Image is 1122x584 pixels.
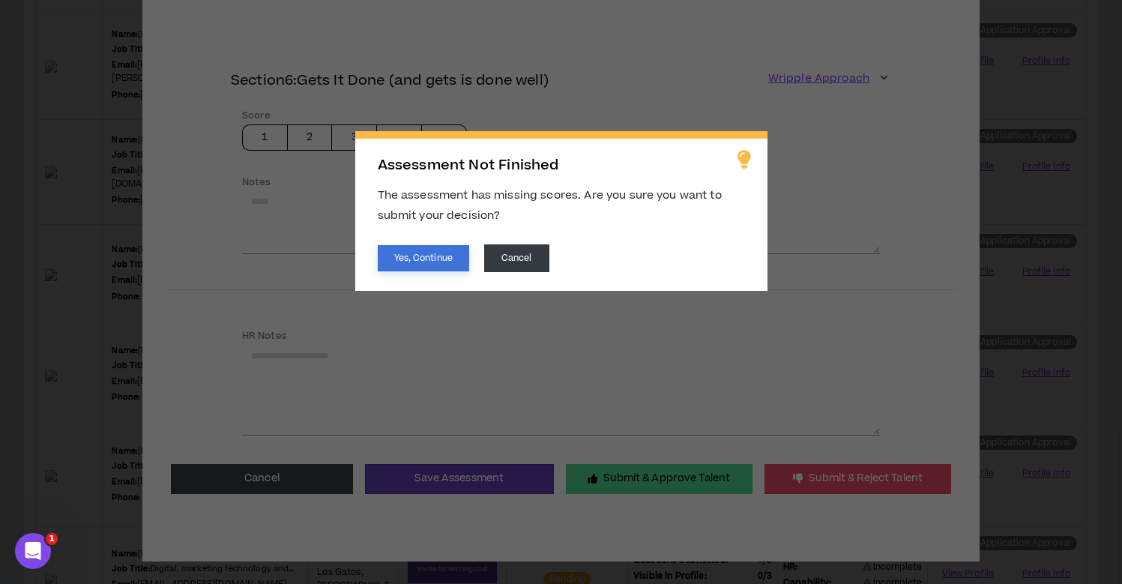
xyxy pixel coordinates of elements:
button: Cancel [484,244,549,272]
h2: Assessment Not Finished [378,157,745,174]
button: Yes, Continue [378,245,469,271]
span: The assessment has missing scores. Are you sure you want to submit your decision? [378,187,722,223]
span: 1 [46,533,58,545]
iframe: Intercom live chat [15,533,51,569]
